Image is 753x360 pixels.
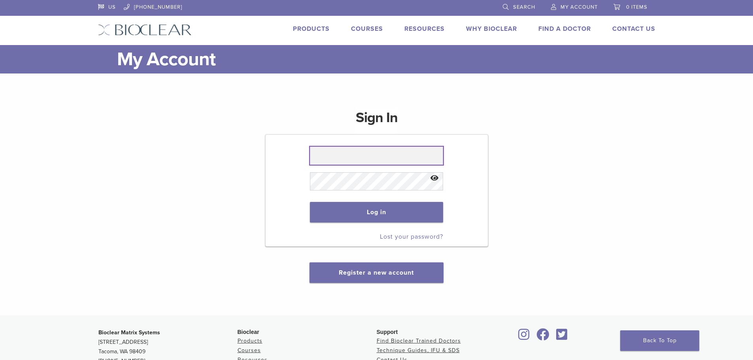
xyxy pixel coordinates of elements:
a: Bioclear [516,333,532,341]
span: My Account [561,4,598,10]
a: Bioclear [534,333,552,341]
a: Find Bioclear Trained Doctors [377,337,461,344]
span: Search [513,4,535,10]
h1: Sign In [356,108,398,134]
a: Lost your password? [380,233,443,241]
a: Why Bioclear [466,25,517,33]
a: Contact Us [612,25,655,33]
a: Technique Guides, IFU & SDS [377,347,460,354]
h1: My Account [117,45,655,74]
a: Register a new account [339,269,414,277]
span: 0 items [626,4,647,10]
a: Find A Doctor [538,25,591,33]
span: Bioclear [238,329,259,335]
a: Products [293,25,330,33]
a: Courses [238,347,261,354]
a: Back To Top [620,330,699,351]
img: Bioclear [98,24,192,36]
button: Show password [426,168,443,188]
a: Products [238,337,262,344]
button: Register a new account [310,262,443,283]
a: Resources [404,25,445,33]
a: Courses [351,25,383,33]
button: Log in [310,202,443,222]
strong: Bioclear Matrix Systems [98,329,160,336]
span: Support [377,329,398,335]
a: Bioclear [554,333,570,341]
